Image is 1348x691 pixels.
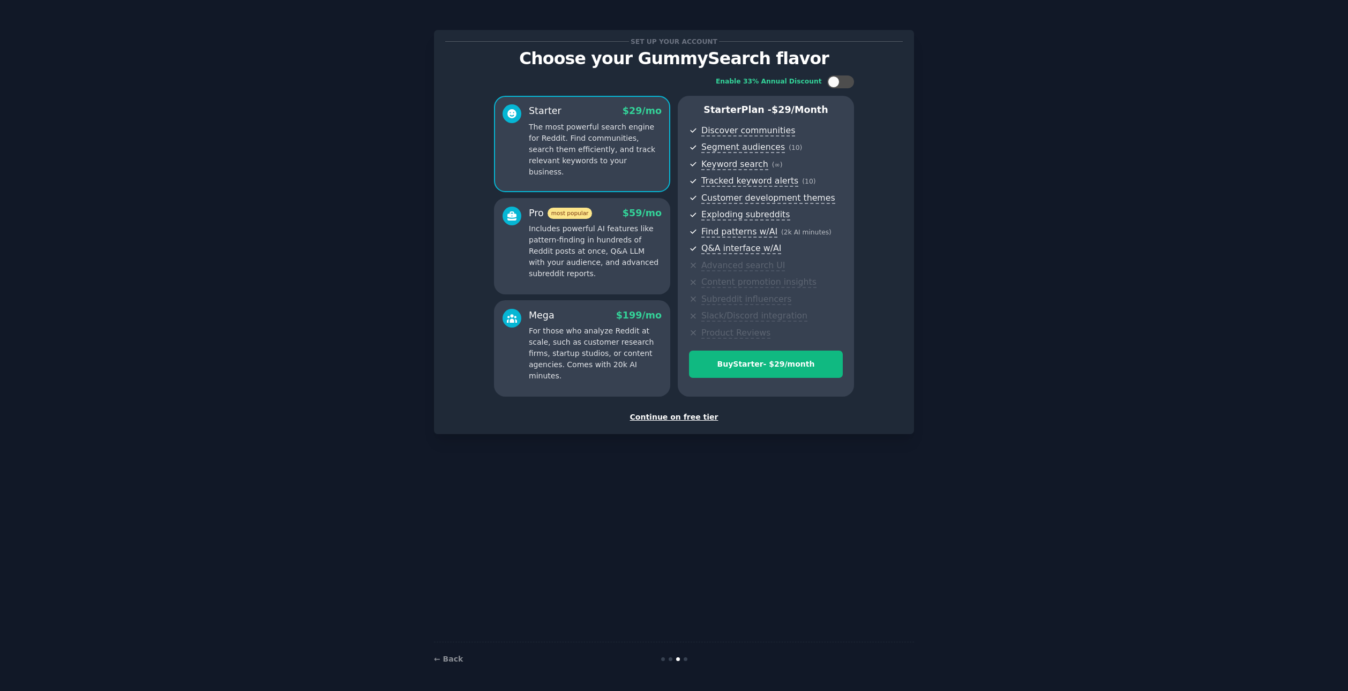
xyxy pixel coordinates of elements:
[616,310,662,321] span: $ 199 /mo
[802,178,815,185] span: ( 10 )
[701,176,798,187] span: Tracked keyword alerts
[529,309,555,322] div: Mega
[445,49,903,68] p: Choose your GummySearch flavor
[772,104,828,115] span: $ 29 /month
[529,104,561,118] div: Starter
[716,77,822,87] div: Enable 33% Annual Discount
[701,193,835,204] span: Customer development themes
[701,294,791,305] span: Subreddit influencers
[701,226,777,238] span: Find patterns w/AI
[529,223,662,279] p: Includes powerful AI features like pattern-finding in hundreds of Reddit posts at once, Q&A LLM w...
[445,412,903,423] div: Continue on free tier
[772,161,783,169] span: ( ∞ )
[701,142,785,153] span: Segment audiences
[701,260,785,271] span: Advanced search UI
[701,209,790,221] span: Exploding subreddits
[781,229,832,236] span: ( 2k AI minutes )
[701,159,768,170] span: Keyword search
[623,208,662,218] span: $ 59 /mo
[701,243,781,254] span: Q&A interface w/AI
[701,310,807,322] span: Slack/Discord integration
[629,36,720,47] span: Set up your account
[529,207,592,220] div: Pro
[434,655,463,663] a: ← Back
[701,125,795,136] span: Discover communities
[689,351,843,378] button: BuyStarter- $29/month
[701,328,770,339] span: Product Reviews
[689,103,843,117] p: Starter Plan -
[548,208,593,219] span: most popular
[789,144,802,151] span: ( 10 )
[623,105,662,116] span: $ 29 /mo
[690,359,842,370] div: Buy Starter - $ 29 /month
[701,277,817,288] span: Content promotion insights
[529,325,662,382] p: For those who analyze Reddit at scale, such as customer research firms, startup studios, or conte...
[529,122,662,178] p: The most powerful search engine for Reddit. Find communities, search them efficiently, and track ...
